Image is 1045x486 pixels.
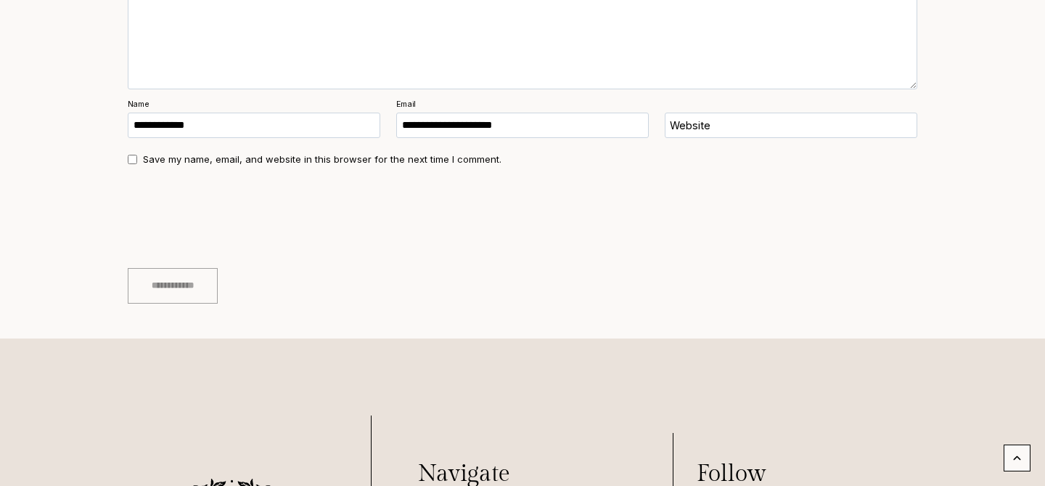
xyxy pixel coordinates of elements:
[137,153,501,166] label: Save my name, email, and website in this browser for the next time I comment.
[396,113,649,138] input: Email
[1004,445,1030,471] a: Scroll to top
[128,99,149,112] label: Name
[670,119,710,137] label: Website
[396,99,415,112] label: Email
[128,189,348,246] iframe: reCAPTCHA
[128,113,380,138] input: Name
[665,113,917,138] input: Website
